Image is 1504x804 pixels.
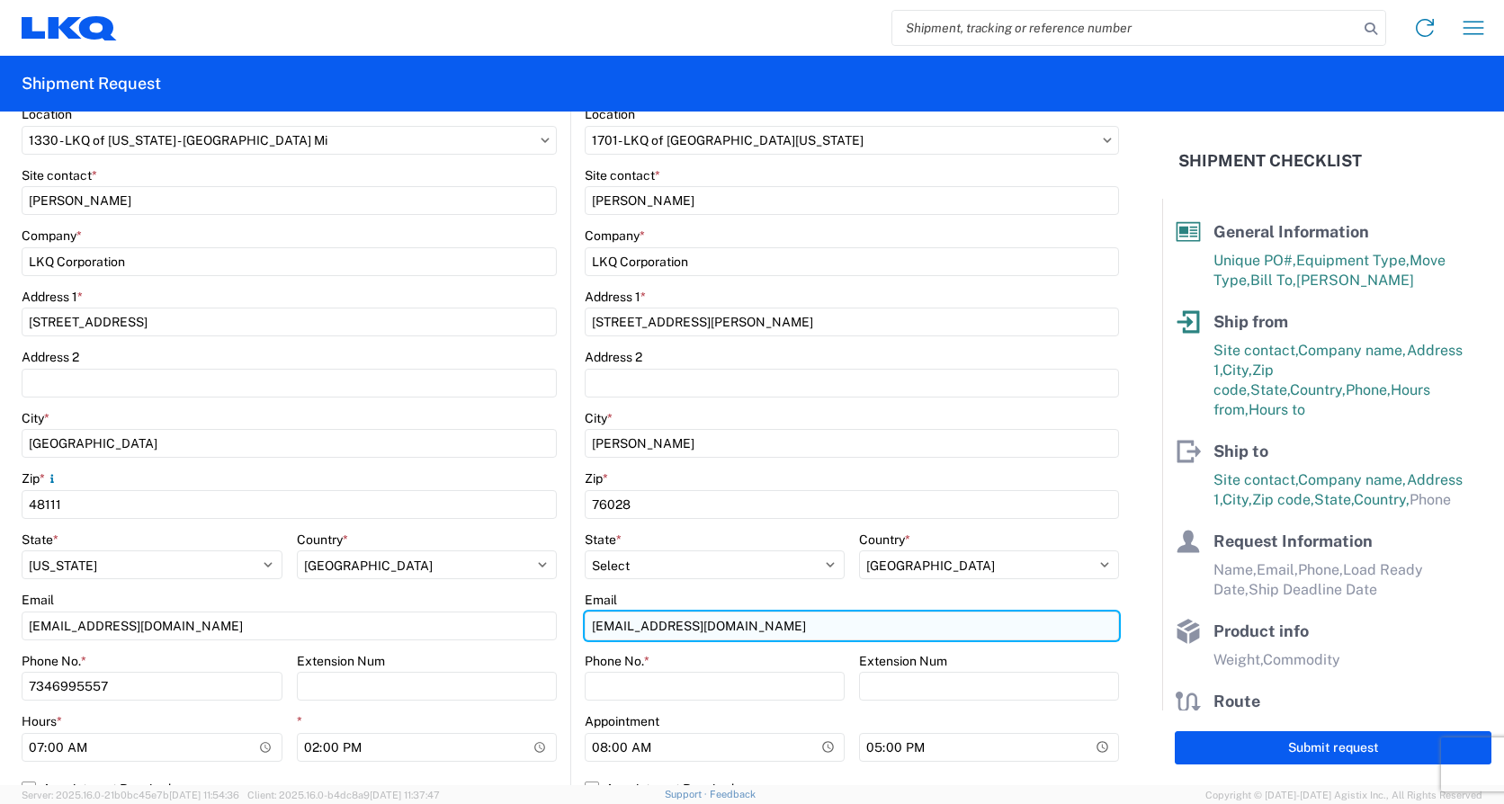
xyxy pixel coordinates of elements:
[665,789,710,800] a: Support
[22,289,83,305] label: Address 1
[370,790,440,800] span: [DATE] 11:37:47
[22,790,239,800] span: Server: 2025.16.0-21b0bc45e7b
[22,653,86,669] label: Phone No.
[1249,401,1305,418] span: Hours to
[585,126,1119,155] input: Select
[1252,491,1314,508] span: Zip code,
[1257,561,1298,578] span: Email,
[22,228,82,244] label: Company
[22,774,557,803] label: Appointment Required
[22,106,72,122] label: Location
[1410,491,1451,508] span: Phone
[1213,222,1369,241] span: General Information
[1213,561,1257,578] span: Name,
[1213,621,1309,640] span: Product info
[1213,312,1288,331] span: Ship from
[22,592,54,608] label: Email
[297,532,348,548] label: Country
[1346,381,1391,398] span: Phone,
[585,228,645,244] label: Company
[22,126,557,155] input: Select
[1205,787,1482,803] span: Copyright © [DATE]-[DATE] Agistix Inc., All Rights Reserved
[1298,471,1407,488] span: Company name,
[1298,342,1407,359] span: Company name,
[585,289,646,305] label: Address 1
[585,470,608,487] label: Zip
[1250,381,1290,398] span: State,
[22,73,161,94] h2: Shipment Request
[1213,532,1373,550] span: Request Information
[710,789,756,800] a: Feedback
[1213,252,1296,269] span: Unique PO#,
[22,167,97,183] label: Site contact
[22,532,58,548] label: State
[1250,272,1296,289] span: Bill To,
[1263,651,1340,668] span: Commodity
[585,410,613,426] label: City
[1222,362,1252,379] span: City,
[22,713,62,729] label: Hours
[585,653,649,669] label: Phone No.
[169,790,239,800] span: [DATE] 11:54:36
[585,532,622,548] label: State
[22,470,59,487] label: Zip
[1290,381,1346,398] span: Country,
[297,653,385,669] label: Extension Num
[1296,252,1410,269] span: Equipment Type,
[859,532,910,548] label: Country
[585,713,659,729] label: Appointment
[585,349,642,365] label: Address 2
[1213,471,1298,488] span: Site contact,
[22,349,79,365] label: Address 2
[1298,561,1343,578] span: Phone,
[1213,651,1263,668] span: Weight,
[1178,150,1362,172] h2: Shipment Checklist
[22,410,49,426] label: City
[1354,491,1410,508] span: Country,
[1175,731,1491,764] button: Submit request
[585,592,617,608] label: Email
[1296,272,1414,289] span: [PERSON_NAME]
[1213,342,1298,359] span: Site contact,
[1249,581,1377,598] span: Ship Deadline Date
[859,653,947,669] label: Extension Num
[1222,491,1252,508] span: City,
[1213,442,1268,460] span: Ship to
[892,11,1358,45] input: Shipment, tracking or reference number
[1213,692,1260,710] span: Route
[585,106,635,122] label: Location
[247,790,440,800] span: Client: 2025.16.0-b4dc8a9
[585,774,1119,803] label: Appointment Required
[1314,491,1354,508] span: State,
[585,167,660,183] label: Site contact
